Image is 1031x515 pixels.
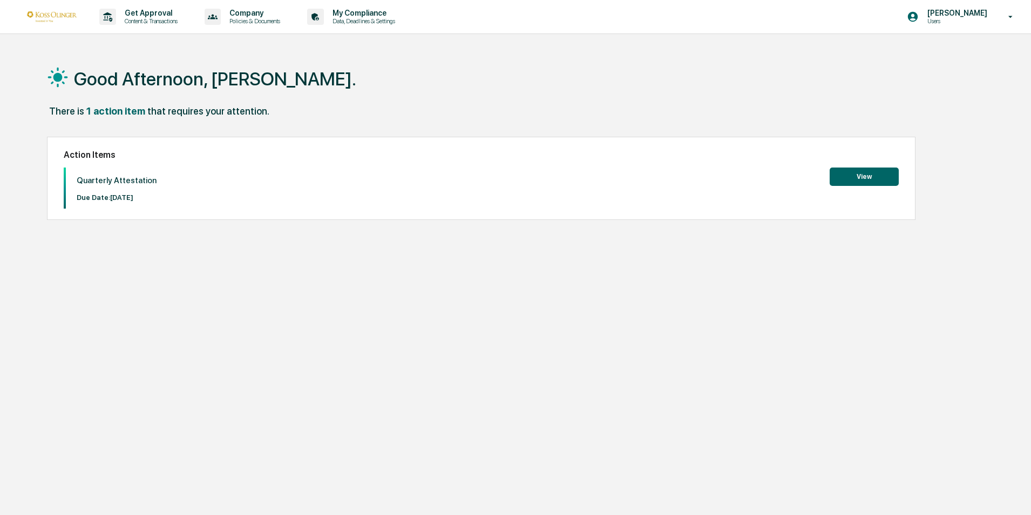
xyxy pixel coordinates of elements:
p: Policies & Documents [221,17,286,25]
p: [PERSON_NAME] [919,9,993,17]
p: Quarterly Attestation [77,176,157,185]
p: Data, Deadlines & Settings [324,17,401,25]
div: 1 action item [86,105,145,117]
h2: Action Items [64,150,899,160]
img: logo [26,11,78,22]
p: Users [919,17,993,25]
button: View [830,168,899,186]
p: My Compliance [324,9,401,17]
p: Due Date: [DATE] [77,193,157,202]
a: View [830,171,899,181]
h1: Good Afternoon, [PERSON_NAME]. [74,68,356,90]
p: Company [221,9,286,17]
p: Get Approval [116,9,183,17]
p: Content & Transactions [116,17,183,25]
div: that requires your attention. [147,105,269,117]
div: There is [49,105,84,117]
